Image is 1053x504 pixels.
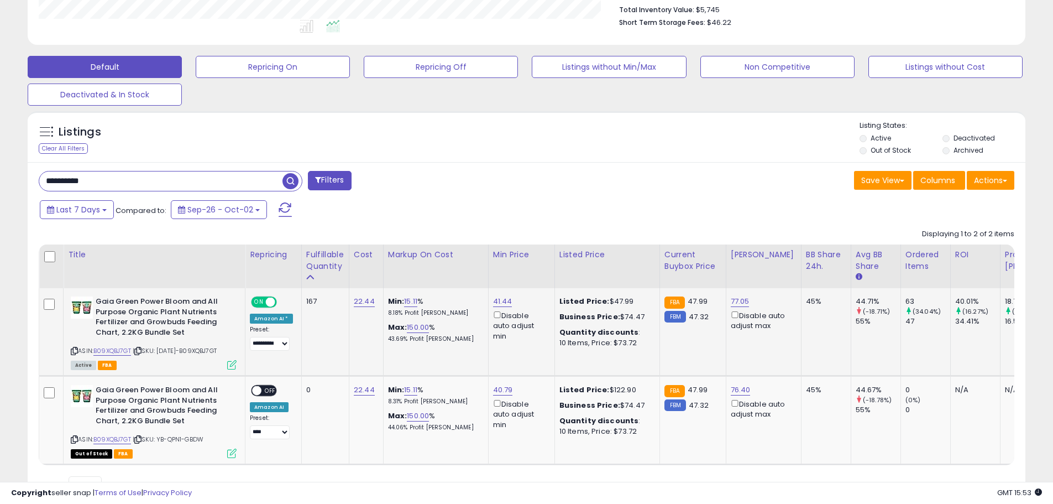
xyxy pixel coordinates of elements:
[664,297,685,309] small: FBA
[71,297,93,319] img: 41We9PICbxL._SL40_.jpg
[619,18,705,27] b: Short Term Storage Fees:
[493,309,546,341] div: Disable auto adjust min
[905,385,950,395] div: 0
[133,435,203,444] span: | SKU: YB-QPN1-GBDW
[354,385,375,396] a: 22.44
[388,411,407,421] b: Max:
[71,361,96,370] span: All listings currently available for purchase on Amazon
[856,405,900,415] div: 55%
[559,416,651,426] div: :
[664,311,686,323] small: FBM
[93,346,131,356] a: B09XQBJ7GT
[404,385,417,396] a: 15.11
[68,249,240,261] div: Title
[39,143,88,154] div: Clear All Filters
[114,449,133,459] span: FBA
[731,309,793,331] div: Disable auto adjust max
[388,323,480,343] div: %
[261,386,279,396] span: OFF
[856,297,900,306] div: 44.71%
[920,175,955,186] span: Columns
[354,296,375,307] a: 22.44
[905,297,950,306] div: 63
[28,56,182,78] button: Default
[559,338,651,348] div: 10 Items, Price: $73.72
[388,398,480,406] p: 8.31% Profit [PERSON_NAME]
[11,487,51,498] strong: Copyright
[955,297,1000,306] div: 40.01%
[806,385,842,395] div: 45%
[664,249,721,272] div: Current Buybox Price
[559,311,620,322] b: Business Price:
[559,327,639,337] b: Quantity discounts
[688,385,708,395] span: 47.99
[250,402,289,412] div: Amazon AI
[863,396,892,404] small: (-18.78%)
[133,346,217,355] span: | SKU: [DATE]-B09XQBJ7GT
[388,385,405,395] b: Min:
[252,298,266,307] span: ON
[559,249,655,261] div: Listed Price
[997,487,1042,498] span: 2025-10-10 15:53 GMT
[905,405,950,415] div: 0
[388,309,480,317] p: 8.18% Profit [PERSON_NAME]
[275,298,293,307] span: OFF
[306,297,340,306] div: 167
[954,133,995,143] label: Deactivated
[1012,307,1038,316] small: (12.79%)
[388,249,484,261] div: Markup on Cost
[559,328,651,337] div: :
[689,311,709,322] span: 47.32
[407,411,429,422] a: 150.00
[196,56,350,78] button: Repricing On
[559,415,639,426] b: Quantity discounts
[96,385,230,429] b: Gaia Green Power Bloom and All Purpose Organic Plant Nutrients Fertilizer and Growbuds Feeding Ch...
[11,488,192,498] div: seller snap | |
[913,171,965,190] button: Columns
[364,56,518,78] button: Repricing Off
[856,385,900,395] div: 44.67%
[250,414,293,439] div: Preset:
[905,396,921,404] small: (0%)
[854,171,911,190] button: Save View
[59,124,101,140] h5: Listings
[187,204,253,215] span: Sep-26 - Oct-02
[619,5,694,14] b: Total Inventory Value:
[955,385,992,395] div: N/A
[493,296,512,307] a: 41.44
[71,297,237,368] div: ASIN:
[93,435,131,444] a: B09XQBJ7GT
[388,335,480,343] p: 43.69% Profit [PERSON_NAME]
[731,398,793,419] div: Disable auto adjust max
[388,296,405,306] b: Min:
[559,427,651,437] div: 10 Items, Price: $73.72
[688,296,708,306] span: 47.99
[559,385,651,395] div: $122.90
[308,171,351,190] button: Filters
[664,399,686,411] small: FBM
[664,385,685,397] small: FBA
[955,249,996,261] div: ROI
[388,297,480,317] div: %
[96,297,230,340] b: Gaia Green Power Bloom and All Purpose Organic Plant Nutrients Fertilizer and Growbuds Feeding Ch...
[962,307,988,316] small: (16.27%)
[707,17,731,28] span: $46.22
[354,249,379,261] div: Cost
[407,322,429,333] a: 150.00
[143,487,192,498] a: Privacy Policy
[388,322,407,332] b: Max:
[559,297,651,306] div: $47.99
[871,133,891,143] label: Active
[95,487,142,498] a: Terms of Use
[306,385,340,395] div: 0
[559,401,651,411] div: $74.47
[388,424,480,432] p: 44.06% Profit [PERSON_NAME]
[388,411,480,432] div: %
[905,316,950,326] div: 47
[731,296,750,307] a: 77.05
[171,200,267,219] button: Sep-26 - Oct-02
[954,146,983,155] label: Archived
[493,249,550,261] div: Min Price
[905,249,946,272] div: Ordered Items
[71,385,93,407] img: 41We9PICbxL._SL40_.jpg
